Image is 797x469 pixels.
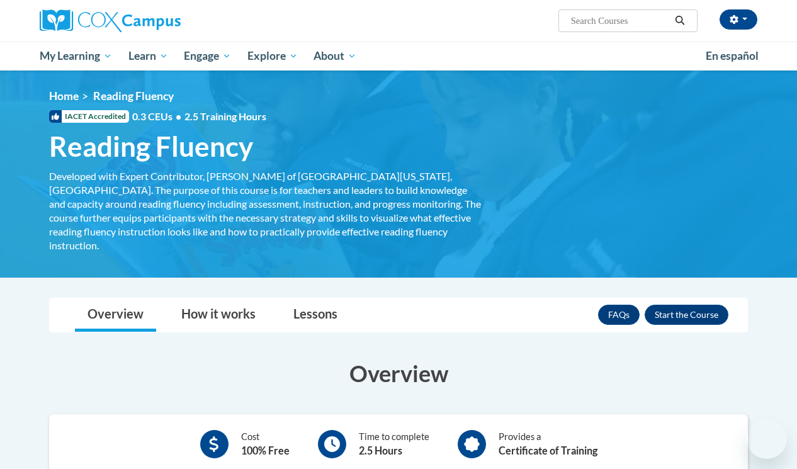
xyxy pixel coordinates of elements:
[40,9,181,32] img: Cox Campus
[241,444,290,456] b: 100% Free
[120,42,176,71] a: Learn
[49,130,253,163] span: Reading Fluency
[359,430,429,458] div: Time to complete
[40,9,266,32] a: Cox Campus
[30,42,767,71] div: Main menu
[306,42,365,71] a: About
[570,13,670,28] input: Search Courses
[499,430,597,458] div: Provides a
[239,42,306,71] a: Explore
[49,89,79,103] a: Home
[241,430,290,458] div: Cost
[49,169,483,252] div: Developed with Expert Contributor, [PERSON_NAME] of [GEOGRAPHIC_DATA][US_STATE], [GEOGRAPHIC_DATA...
[359,444,402,456] b: 2.5 Hours
[93,89,174,103] span: Reading Fluency
[720,9,757,30] button: Account Settings
[706,49,759,62] span: En español
[184,110,266,122] span: 2.5 Training Hours
[698,43,767,69] a: En español
[40,48,112,64] span: My Learning
[49,358,748,389] h3: Overview
[31,42,120,71] a: My Learning
[176,42,239,71] a: Engage
[281,298,350,332] a: Lessons
[169,298,268,332] a: How it works
[645,305,728,325] button: Enroll
[184,48,231,64] span: Engage
[132,110,266,123] span: 0.3 CEUs
[128,48,168,64] span: Learn
[49,110,129,123] span: IACET Accredited
[247,48,298,64] span: Explore
[598,305,640,325] a: FAQs
[670,13,689,28] button: Search
[314,48,356,64] span: About
[499,444,597,456] b: Certificate of Training
[747,419,787,459] iframe: Button to launch messaging window
[176,110,181,122] span: •
[75,298,156,332] a: Overview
